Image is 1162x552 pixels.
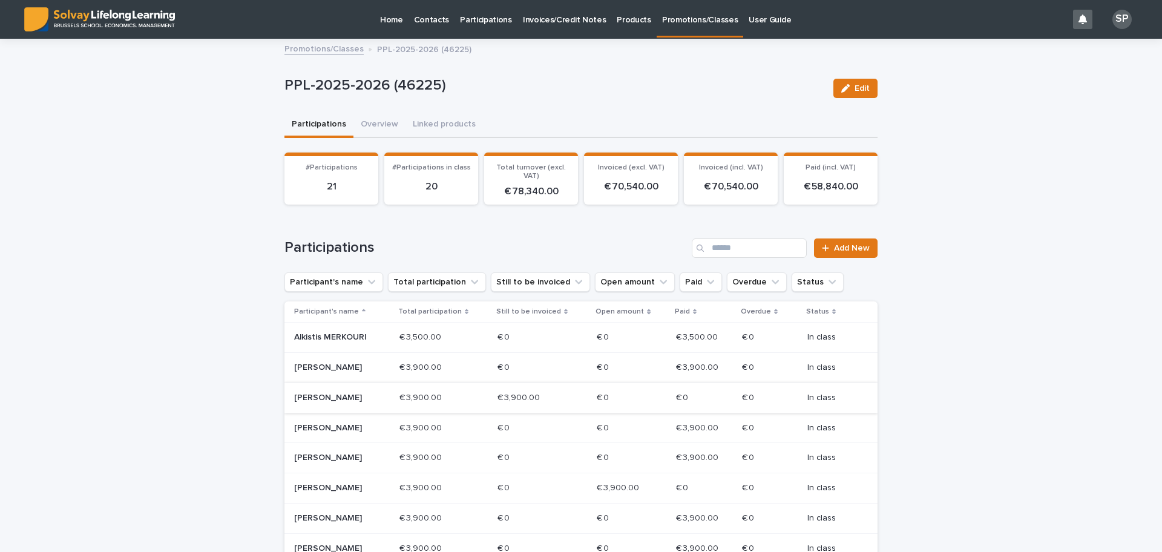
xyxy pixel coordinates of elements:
p: € 3,900.00 [399,421,444,433]
button: Open amount [595,272,675,292]
p: Overdue [741,305,771,318]
p: In class [807,363,858,373]
tr: [PERSON_NAME]€ 3,900.00€ 3,900.00 € 0€ 0 € 0€ 0 € 3,900.00€ 3,900.00 € 0€ 0 In class [284,503,878,533]
p: € 70,540.00 [691,181,770,192]
span: Edit [855,84,870,93]
div: SP [1112,10,1132,29]
p: € 0 [676,481,691,493]
p: € 3,500.00 [399,330,444,343]
p: € 3,900.00 [399,481,444,493]
img: ED0IkcNQHGZZMpCVrDht [24,7,175,31]
span: Total turnover (excl. VAT) [496,164,566,180]
button: Participations [284,113,353,138]
p: € 3,900.00 [399,390,444,403]
p: Total participation [398,305,462,318]
p: € 0 [497,450,512,463]
p: € 3,900.00 [676,360,721,373]
p: [PERSON_NAME] [294,423,381,433]
p: € 58,840.00 [791,181,870,192]
tr: [PERSON_NAME]€ 3,900.00€ 3,900.00 € 0€ 0 € 0€ 0 € 3,900.00€ 3,900.00 € 0€ 0 In class [284,352,878,383]
p: Status [806,305,829,318]
p: € 3,900.00 [399,450,444,463]
p: In class [807,393,858,403]
p: [PERSON_NAME] [294,513,381,524]
p: PPL-2025-2026 (46225) [284,77,824,94]
p: € 3,900.00 [399,360,444,373]
p: € 0 [497,511,512,524]
p: € 0 [597,390,611,403]
p: In class [807,423,858,433]
p: Open amount [596,305,644,318]
span: Add New [834,244,870,252]
p: € 0 [742,450,757,463]
span: #Participations [306,164,358,171]
p: 20 [392,181,471,192]
span: Paid (incl. VAT) [806,164,856,171]
p: € 0 [742,481,757,493]
span: #Participations in class [392,164,471,171]
button: Status [792,272,844,292]
p: PPL-2025-2026 (46225) [377,42,471,55]
p: € 0 [597,511,611,524]
p: [PERSON_NAME] [294,363,381,373]
button: Participant's name [284,272,383,292]
button: Paid [680,272,722,292]
p: € 0 [497,421,512,433]
span: Invoiced (excl. VAT) [598,164,665,171]
p: € 0 [742,330,757,343]
p: € 3,900.00 [399,511,444,524]
tr: [PERSON_NAME]€ 3,900.00€ 3,900.00 € 0€ 0 € 3,900.00€ 3,900.00 € 0€ 0 € 0€ 0 In class [284,473,878,504]
p: € 0 [742,511,757,524]
tr: Alkistis MERKOURI€ 3,500.00€ 3,500.00 € 0€ 0 € 0€ 0 € 3,500.00€ 3,500.00 € 0€ 0 In class [284,323,878,353]
p: In class [807,453,858,463]
p: Participant's name [294,305,359,318]
tr: [PERSON_NAME]€ 3,900.00€ 3,900.00 € 3,900.00€ 3,900.00 € 0€ 0 € 0€ 0 € 0€ 0 In class [284,383,878,413]
p: € 3,900.00 [676,511,721,524]
p: In class [807,332,858,343]
button: Edit [833,79,878,98]
span: Invoiced (incl. VAT) [699,164,763,171]
a: Promotions/Classes [284,41,364,55]
p: € 3,900.00 [676,450,721,463]
p: [PERSON_NAME] [294,393,381,403]
p: 21 [292,181,371,192]
tr: [PERSON_NAME]€ 3,900.00€ 3,900.00 € 0€ 0 € 0€ 0 € 3,900.00€ 3,900.00 € 0€ 0 In class [284,443,878,473]
p: € 0 [597,360,611,373]
button: Still to be invoiced [491,272,590,292]
p: € 78,340.00 [491,186,571,197]
p: [PERSON_NAME] [294,453,381,463]
a: Add New [814,238,878,258]
p: Alkistis MERKOURI [294,332,381,343]
p: [PERSON_NAME] [294,483,381,493]
h1: Participations [284,239,687,257]
p: € 0 [597,330,611,343]
input: Search [692,238,807,258]
p: € 0 [497,481,512,493]
button: Linked products [405,113,483,138]
p: € 3,900.00 [597,481,642,493]
p: Paid [675,305,690,318]
p: € 0 [497,330,512,343]
p: € 0 [497,360,512,373]
p: € 3,900.00 [676,421,721,433]
button: Overview [353,113,405,138]
p: Still to be invoiced [496,305,561,318]
p: € 0 [676,390,691,403]
p: € 0 [742,360,757,373]
p: € 0 [597,421,611,433]
p: In class [807,513,858,524]
p: In class [807,483,858,493]
p: € 0 [742,421,757,433]
p: € 3,900.00 [497,390,542,403]
p: € 3,500.00 [676,330,720,343]
p: € 0 [742,390,757,403]
tr: [PERSON_NAME]€ 3,900.00€ 3,900.00 € 0€ 0 € 0€ 0 € 3,900.00€ 3,900.00 € 0€ 0 In class [284,413,878,443]
p: € 0 [597,450,611,463]
button: Overdue [727,272,787,292]
button: Total participation [388,272,486,292]
p: € 70,540.00 [591,181,671,192]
